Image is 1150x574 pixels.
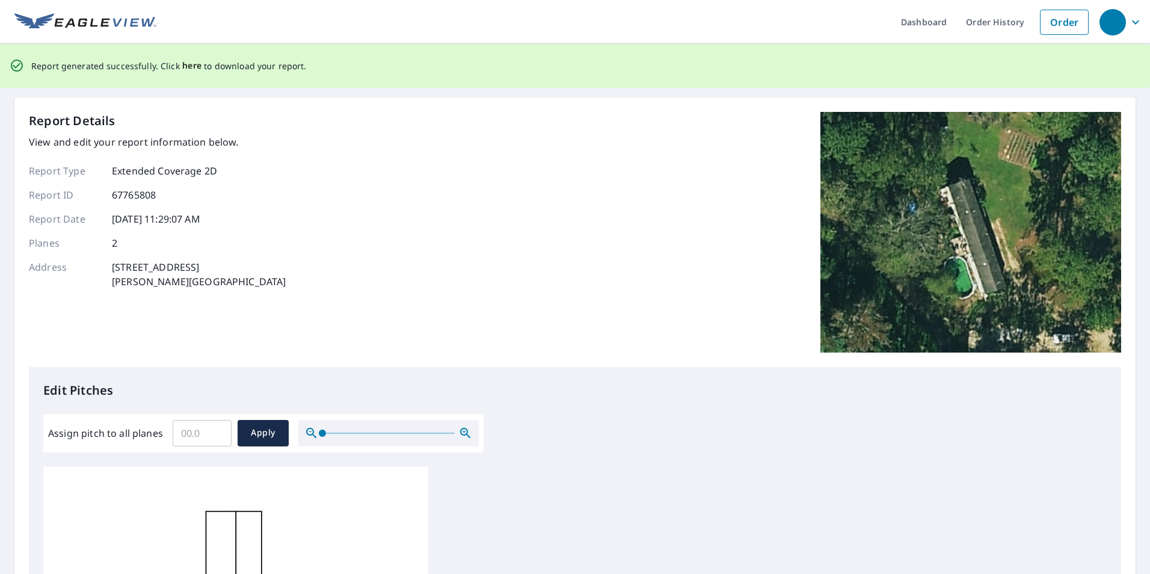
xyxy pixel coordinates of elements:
[1040,10,1089,35] a: Order
[48,426,163,440] label: Assign pitch to all planes
[112,164,217,178] p: Extended Coverage 2D
[29,260,101,289] p: Address
[820,112,1121,353] img: Top image
[29,188,101,202] p: Report ID
[182,58,202,73] button: here
[29,112,115,130] p: Report Details
[112,236,117,250] p: 2
[247,425,279,440] span: Apply
[31,58,307,73] p: Report generated successfully. Click to download your report.
[29,236,101,250] p: Planes
[14,13,156,31] img: EV Logo
[112,188,156,202] p: 67765808
[112,260,286,289] p: [STREET_ADDRESS] [PERSON_NAME][GEOGRAPHIC_DATA]
[238,420,289,446] button: Apply
[29,164,101,178] p: Report Type
[173,416,232,450] input: 00.0
[29,212,101,226] p: Report Date
[29,135,286,149] p: View and edit your report information below.
[43,381,1107,400] p: Edit Pitches
[112,212,200,226] p: [DATE] 11:29:07 AM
